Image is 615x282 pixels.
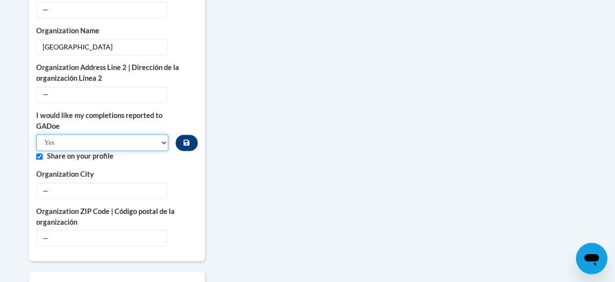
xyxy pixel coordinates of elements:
[36,1,168,18] span: —
[36,62,198,84] label: Organization Address Line 2 | Dirección de la organización Línea 2
[36,25,198,36] label: Organization Name
[36,206,198,227] label: Organization ZIP Code | Código postal de la organización
[36,110,169,132] label: I would like my completions reported to GADoe
[47,151,198,162] label: Share on your profile
[576,243,607,274] iframe: Button to launch messaging window
[36,230,168,246] span: —
[36,182,168,199] span: —
[36,169,198,180] label: Organization City
[36,39,168,55] span: [GEOGRAPHIC_DATA]
[36,86,168,103] span: —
